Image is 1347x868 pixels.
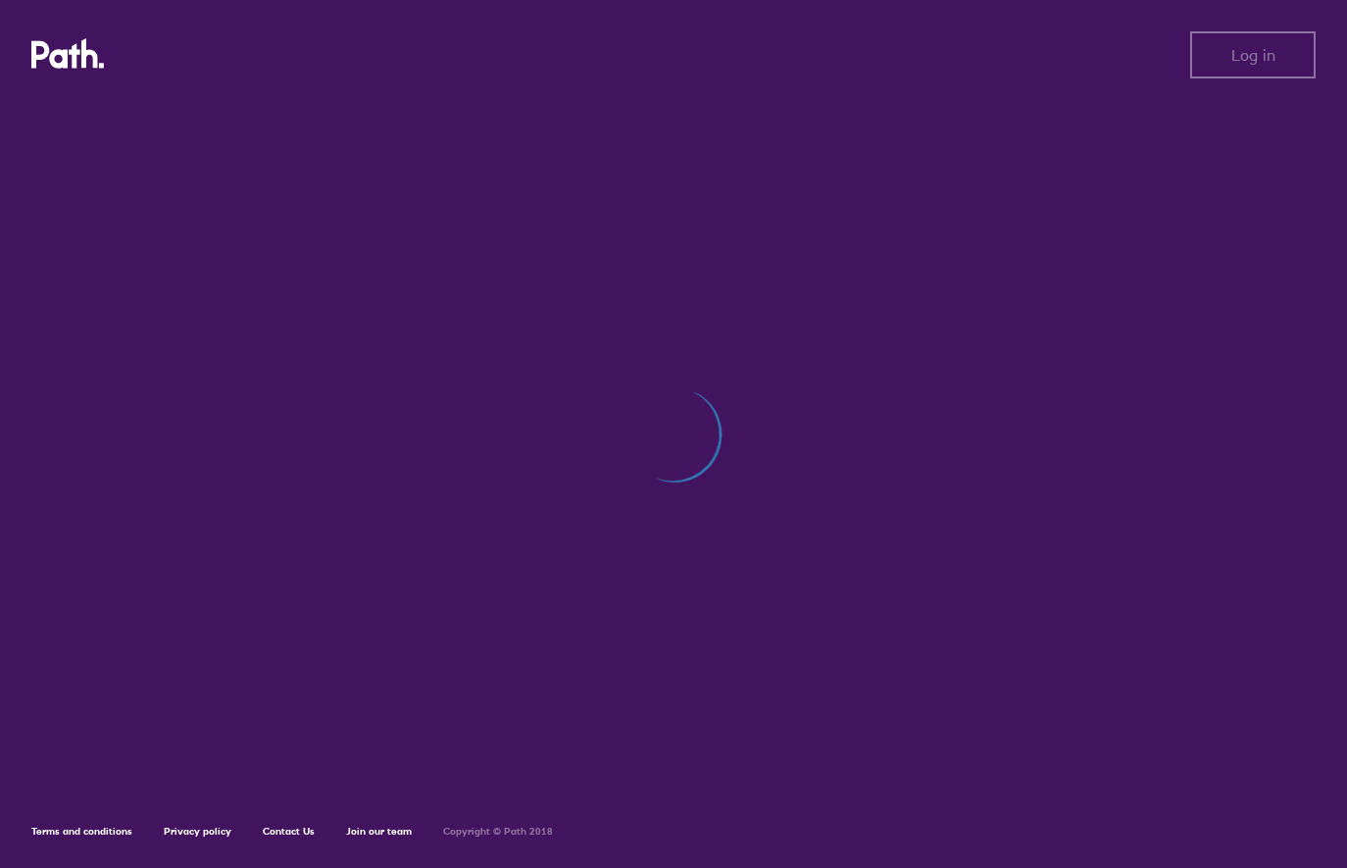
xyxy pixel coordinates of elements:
[1231,46,1275,64] span: Log in
[164,825,231,838] a: Privacy policy
[443,826,553,838] h6: Copyright © Path 2018
[263,825,315,838] a: Contact Us
[346,825,412,838] a: Join our team
[31,825,132,838] a: Terms and conditions
[1190,31,1316,78] button: Log in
